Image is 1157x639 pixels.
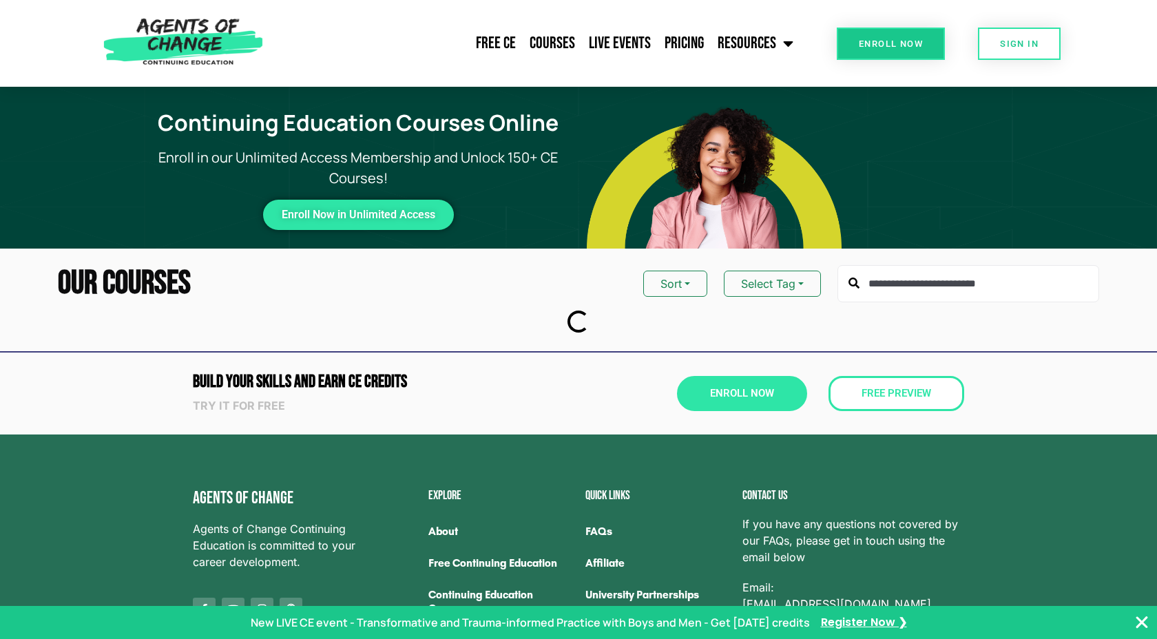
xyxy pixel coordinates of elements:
a: University Partnerships [585,579,729,611]
a: Enroll Now in Unlimited Access [263,200,454,230]
span: Free Preview [862,388,931,399]
nav: Menu [270,26,800,61]
a: Affiliate [585,547,729,579]
h2: Explore [428,490,572,502]
span: SIGN IN [1000,39,1039,48]
span: Enroll Now [710,388,774,399]
h2: Quick Links [585,490,729,502]
a: Free Continuing Education [428,547,572,579]
a: Free Preview [828,376,964,411]
p: New LIVE CE event - Transformative and Trauma-informed Practice with Boys and Men - Get [DATE] cr... [251,614,810,631]
h2: Build Your Skills and Earn CE CREDITS [193,373,572,390]
span: If you have any questions not covered by our FAQs, please get in touch using the email below [742,516,964,565]
button: Sort [643,271,707,297]
a: Register Now ❯ [821,615,907,630]
span: Enroll Now [859,39,923,48]
h4: Agents of Change [193,490,359,507]
p: Enroll in our Unlimited Access Membership and Unlock 150+ CE Courses! [138,147,578,189]
a: Courses [523,26,582,61]
a: Resources [711,26,800,61]
a: Pricing [658,26,711,61]
a: FAQs [585,516,729,547]
span: Agents of Change Continuing Education is committed to your career development. [193,521,359,570]
a: Live Events [582,26,658,61]
a: Enroll Now [837,28,945,60]
a: Enroll Now [677,376,807,411]
a: [EMAIL_ADDRESS][DOMAIN_NAME] [742,596,931,612]
button: Close Banner [1134,614,1150,631]
h2: Contact us [742,490,964,502]
h2: Our Courses [58,267,191,300]
p: Email: [742,579,964,612]
a: SIGN IN [978,28,1061,60]
h1: Continuing Education Courses Online [146,109,570,136]
a: Free CE [469,26,523,61]
button: Select Tag [724,271,821,297]
span: Enroll Now in Unlimited Access [282,211,435,219]
a: About [428,516,572,547]
a: Continuing Education Courses [428,579,572,625]
strong: Try it for free [193,399,285,412]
